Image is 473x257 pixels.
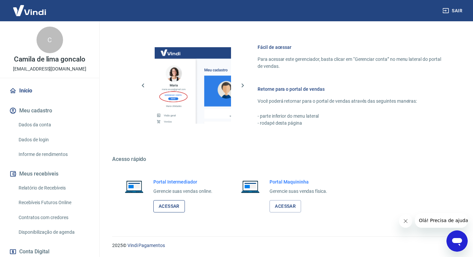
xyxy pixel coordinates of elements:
[270,188,327,195] p: Gerencie suas vendas física.
[399,214,412,228] iframe: Fechar mensagem
[258,113,441,120] p: - parte inferior do menu lateral
[16,133,91,147] a: Dados de login
[270,179,327,185] h6: Portal Maquininha
[13,65,86,72] p: [EMAIL_ADDRESS][DOMAIN_NAME]
[8,83,91,98] a: Início
[16,225,91,239] a: Disponibilização de agenda
[4,5,56,10] span: Olá! Precisa de ajuda?
[153,200,185,212] a: Acessar
[155,47,231,124] img: Imagem da dashboard mostrando o botão de gerenciar conta na sidebar no lado esquerdo
[8,103,91,118] button: Meu cadastro
[16,148,91,161] a: Informe de rendimentos
[258,86,441,92] h6: Retorne para o portal de vendas
[16,118,91,132] a: Dados da conta
[8,0,51,21] img: Vindi
[112,156,457,163] h5: Acesso rápido
[8,167,91,181] button: Meus recebíveis
[112,242,457,249] p: 2025 ©
[127,243,165,248] a: Vindi Pagamentos
[415,213,468,228] iframe: Mensagem da empresa
[258,98,441,105] p: Você poderá retornar para o portal de vendas através das seguintes maneiras:
[236,179,264,194] img: Imagem de um notebook aberto
[258,44,441,51] h6: Fácil de acessar
[120,179,148,194] img: Imagem de um notebook aberto
[16,196,91,209] a: Recebíveis Futuros Online
[37,27,63,53] div: C
[14,56,85,63] p: Camila de lima goncalo
[16,181,91,195] a: Relatório de Recebíveis
[153,188,212,195] p: Gerencie suas vendas online.
[270,200,301,212] a: Acessar
[446,230,468,252] iframe: Botão para abrir a janela de mensagens
[258,56,441,70] p: Para acessar este gerenciador, basta clicar em “Gerenciar conta” no menu lateral do portal de ven...
[153,179,212,185] h6: Portal Intermediador
[258,120,441,127] p: - rodapé desta página
[16,211,91,224] a: Contratos com credores
[441,5,465,17] button: Sair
